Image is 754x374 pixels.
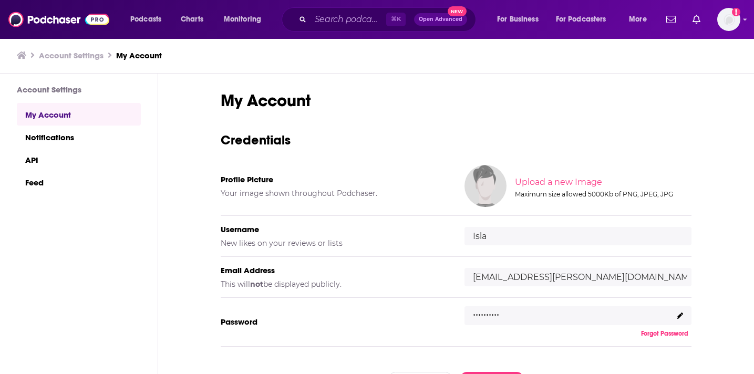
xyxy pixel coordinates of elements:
span: More [629,12,647,27]
span: ⌘ K [386,13,406,26]
input: username [464,227,691,245]
a: Show notifications dropdown [662,11,680,28]
h5: Profile Picture [221,174,448,184]
button: open menu [549,11,622,28]
a: Notifications [17,126,141,148]
span: New [448,6,467,16]
h3: Account Settings [17,85,141,95]
span: Monitoring [224,12,261,27]
button: open menu [216,11,275,28]
span: Logged in as Isla [717,8,740,31]
h5: Your image shown throughout Podchaser. [221,189,448,198]
span: For Business [497,12,539,27]
div: Maximum size allowed 5000Kb of PNG, JPEG, JPG [515,190,689,198]
h5: This will be displayed publicly. [221,279,448,289]
h5: Email Address [221,265,448,275]
input: email [464,268,691,286]
span: Podcasts [130,12,161,27]
button: open menu [622,11,660,28]
a: Charts [174,11,210,28]
a: My Account [17,103,141,126]
span: For Podcasters [556,12,606,27]
img: Podchaser - Follow, Share and Rate Podcasts [8,9,109,29]
a: Feed [17,171,141,193]
button: open menu [490,11,552,28]
h1: My Account [221,90,691,111]
a: My Account [116,50,162,60]
a: Account Settings [39,50,104,60]
h5: Password [221,317,448,327]
h3: Credentials [221,132,691,148]
span: Charts [181,12,203,27]
img: User Profile [717,8,740,31]
button: Forgot Password [638,329,691,338]
img: Your profile image [464,165,507,207]
button: Open AdvancedNew [414,13,467,26]
span: Open Advanced [419,17,462,22]
div: Search podcasts, credits, & more... [292,7,486,32]
h5: Username [221,224,448,234]
input: Search podcasts, credits, & more... [311,11,386,28]
button: Show profile menu [717,8,740,31]
p: .......... [473,304,499,319]
button: open menu [123,11,175,28]
b: not [250,279,263,289]
h5: New likes on your reviews or lists [221,238,448,248]
a: Show notifications dropdown [688,11,705,28]
a: API [17,148,141,171]
svg: Add a profile image [732,8,740,16]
